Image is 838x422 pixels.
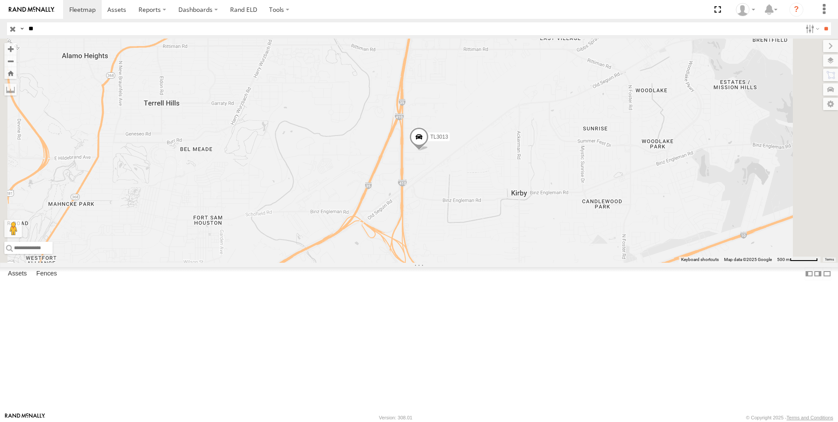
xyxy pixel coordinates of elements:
[724,257,772,262] span: Map data ©2025 Google
[787,415,833,420] a: Terms and Conditions
[379,415,412,420] div: Version: 308.01
[4,55,17,67] button: Zoom out
[4,268,31,280] label: Assets
[813,267,822,280] label: Dock Summary Table to the Right
[805,267,813,280] label: Dock Summary Table to the Left
[430,134,448,140] span: TL3013
[32,268,61,280] label: Fences
[18,22,25,35] label: Search Query
[5,413,45,422] a: Visit our Website
[733,3,758,16] div: Norma Casillas
[746,415,833,420] div: © Copyright 2025 -
[774,257,820,263] button: Map Scale: 500 m per 60 pixels
[9,7,54,13] img: rand-logo.svg
[823,267,831,280] label: Hide Summary Table
[4,43,17,55] button: Zoom in
[777,257,790,262] span: 500 m
[825,258,834,261] a: Terms (opens in new tab)
[4,220,22,237] button: Drag Pegman onto the map to open Street View
[789,3,803,17] i: ?
[823,98,838,110] label: Map Settings
[802,22,821,35] label: Search Filter Options
[4,83,17,96] label: Measure
[681,257,719,263] button: Keyboard shortcuts
[4,67,17,79] button: Zoom Home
